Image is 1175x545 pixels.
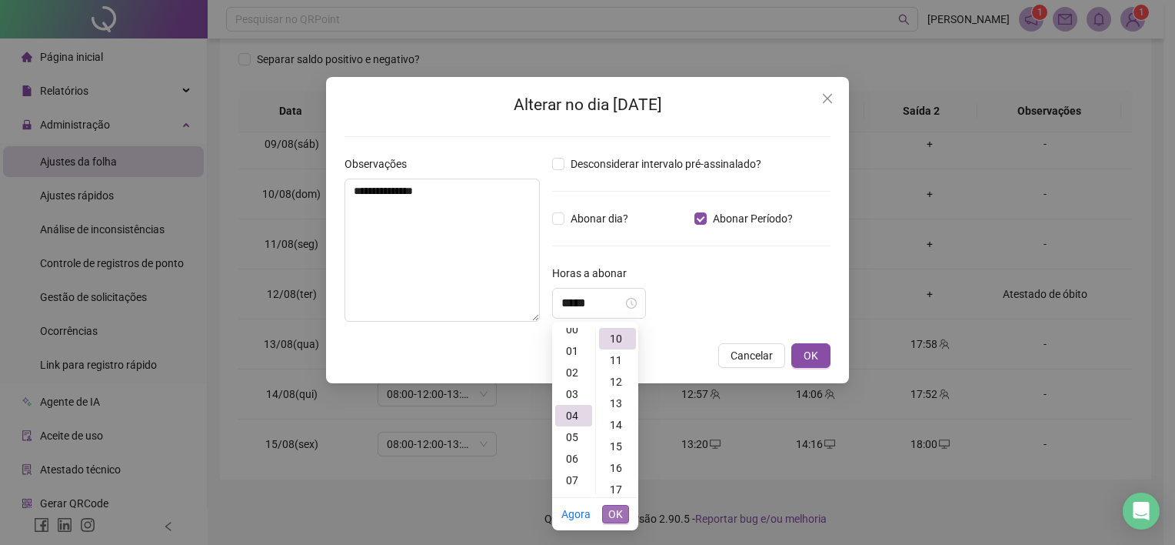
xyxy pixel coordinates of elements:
[555,491,592,513] div: 08
[599,436,636,457] div: 15
[608,506,623,523] span: OK
[599,457,636,479] div: 16
[345,155,417,172] label: Observações
[564,210,634,227] span: Abonar dia?
[555,405,592,426] div: 04
[345,92,830,118] h2: Alterar no dia [DATE]
[804,347,818,364] span: OK
[555,340,592,362] div: 01
[1123,493,1160,530] div: Open Intercom Messenger
[718,343,785,368] button: Cancelar
[791,343,830,368] button: OK
[599,414,636,436] div: 14
[555,383,592,405] div: 03
[552,265,637,282] label: Horas a abonar
[555,319,592,340] div: 00
[599,371,636,393] div: 12
[815,86,840,111] button: Close
[731,347,773,364] span: Cancelar
[599,479,636,500] div: 17
[707,210,799,227] span: Abonar Período?
[599,328,636,349] div: 10
[599,393,636,414] div: 13
[555,426,592,448] div: 05
[599,349,636,371] div: 11
[561,508,591,520] a: Agora
[602,505,629,523] button: OK
[555,448,592,470] div: 06
[555,470,592,491] div: 07
[555,362,592,383] div: 02
[564,155,767,172] span: Desconsiderar intervalo pré-assinalado?
[821,92,834,105] span: close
